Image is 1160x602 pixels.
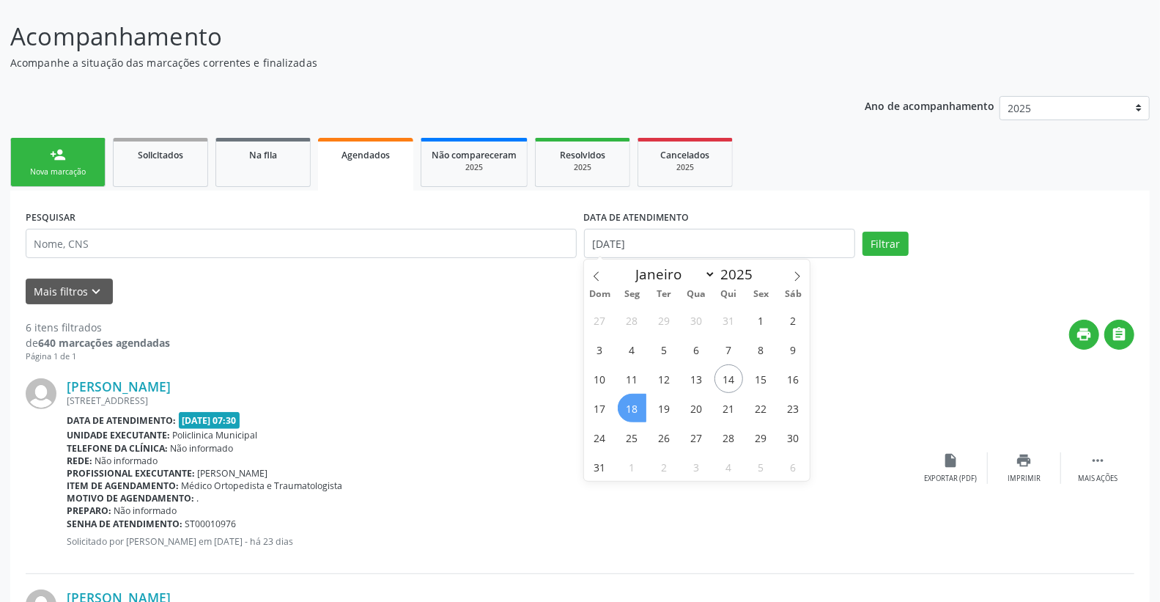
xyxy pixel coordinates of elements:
span: Agosto 30, 2025 [779,423,808,452]
b: Senha de atendimento: [67,518,182,530]
span: Sáb [777,290,810,299]
div: 2025 [432,162,517,173]
span: Julho 29, 2025 [650,306,679,334]
span: Agosto 6, 2025 [682,335,711,364]
span: [DATE] 07:30 [179,412,240,429]
span: Cancelados [661,149,710,161]
i: insert_drive_file [943,452,959,469]
span: Agosto 14, 2025 [714,364,743,393]
b: Data de atendimento: [67,414,176,427]
span: Qua [681,290,713,299]
span: Agosto 17, 2025 [585,394,614,422]
div: de [26,335,170,350]
span: Setembro 1, 2025 [618,452,646,481]
span: Ter [649,290,681,299]
span: Dom [584,290,616,299]
b: Telefone da clínica: [67,442,168,455]
span: Agosto 10, 2025 [585,364,614,393]
input: Year [716,265,764,284]
p: Acompanhamento [10,18,808,55]
span: Agosto 28, 2025 [714,423,743,452]
span: Agosto 27, 2025 [682,423,711,452]
span: Não informado [95,455,158,467]
span: ST00010976 [185,518,237,530]
span: Agosto 29, 2025 [747,423,775,452]
b: Preparo: [67,504,111,517]
a: [PERSON_NAME] [67,378,171,394]
span: Agosto 16, 2025 [779,364,808,393]
img: img [26,378,56,409]
span: Agosto 5, 2025 [650,335,679,364]
label: DATA DE ATENDIMENTO [584,206,690,229]
span: Resolvidos [560,149,605,161]
span: Agosto 8, 2025 [747,335,775,364]
i:  [1112,326,1128,342]
b: Item de agendamento: [67,480,179,492]
b: Profissional executante: [67,467,195,480]
span: Setembro 4, 2025 [714,452,743,481]
span: Agosto 12, 2025 [650,364,679,393]
span: Agosto 20, 2025 [682,394,711,422]
div: Página 1 de 1 [26,350,170,363]
span: Setembro 6, 2025 [779,452,808,481]
input: Selecione um intervalo [584,229,856,258]
span: Agosto 13, 2025 [682,364,711,393]
span: Agosto 11, 2025 [618,364,646,393]
div: Nova marcação [21,166,95,177]
button: Mais filtroskeyboard_arrow_down [26,279,113,304]
span: Setembro 3, 2025 [682,452,711,481]
strong: 640 marcações agendadas [38,336,170,350]
button:  [1104,320,1134,350]
span: Julho 27, 2025 [585,306,614,334]
span: Não informado [114,504,177,517]
span: Médico Ortopedista e Traumatologista [182,480,343,492]
select: Month [629,264,717,285]
span: Agosto 25, 2025 [618,423,646,452]
i:  [1090,452,1106,469]
span: Seg [616,290,649,299]
span: Qui [713,290,745,299]
button: Filtrar [862,232,909,257]
span: Sex [745,290,777,299]
span: Setembro 5, 2025 [747,452,775,481]
div: 6 itens filtrados [26,320,170,335]
b: Motivo de agendamento: [67,492,194,504]
b: Unidade executante: [67,429,170,441]
span: Agosto 23, 2025 [779,394,808,422]
span: Agosto 26, 2025 [650,423,679,452]
button: print [1069,320,1099,350]
span: Agosto 4, 2025 [618,335,646,364]
span: Agosto 3, 2025 [585,335,614,364]
span: Não informado [171,442,234,455]
div: Exportar (PDF) [925,474,978,484]
p: Solicitado por [PERSON_NAME] em [DATE] - há 23 dias [67,535,915,548]
span: Agosto 19, 2025 [650,394,679,422]
p: Ano de acompanhamento [865,96,994,114]
span: Agosto 9, 2025 [779,335,808,364]
span: Agosto 7, 2025 [714,335,743,364]
div: person_add [50,147,66,163]
i: keyboard_arrow_down [89,284,105,300]
span: Agosto 31, 2025 [585,452,614,481]
span: Agosto 22, 2025 [747,394,775,422]
span: Policlinica Municipal [173,429,258,441]
div: 2025 [649,162,722,173]
p: Acompanhe a situação das marcações correntes e finalizadas [10,55,808,70]
div: [STREET_ADDRESS] [67,394,915,407]
div: 2025 [546,162,619,173]
span: Agosto 18, 2025 [618,394,646,422]
input: Nome, CNS [26,229,577,258]
i: print [1076,326,1093,342]
span: [PERSON_NAME] [198,467,268,480]
div: Imprimir [1008,474,1041,484]
span: Julho 30, 2025 [682,306,711,334]
span: Agosto 15, 2025 [747,364,775,393]
span: Agosto 24, 2025 [585,423,614,452]
span: Agosto 2, 2025 [779,306,808,334]
span: Agendados [341,149,390,161]
label: PESQUISAR [26,206,75,229]
i: print [1016,452,1032,469]
b: Rede: [67,455,92,467]
span: Na fila [249,149,277,161]
span: Setembro 2, 2025 [650,452,679,481]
